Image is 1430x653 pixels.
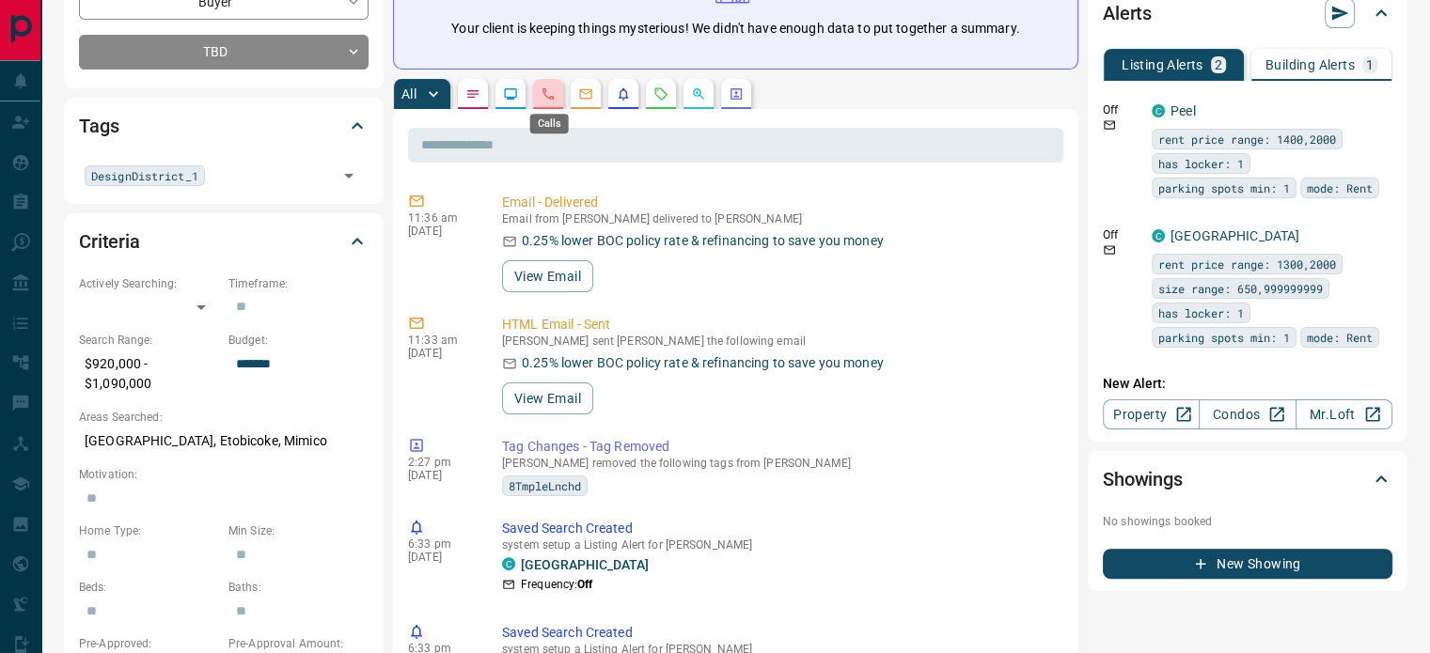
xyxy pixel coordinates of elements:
p: Budget: [228,332,369,349]
p: 1 [1366,58,1374,71]
p: New Alert: [1103,374,1392,394]
span: DesignDistrict_1 [91,166,198,185]
button: View Email [502,382,593,414]
div: Tags [79,103,369,148]
p: $920,000 - $1,090,000 [79,349,219,399]
p: Email from [PERSON_NAME] delivered to [PERSON_NAME] [502,212,1056,225]
svg: Opportunities [691,86,706,101]
p: Pre-Approved: [79,635,219,652]
svg: Requests [653,86,668,101]
p: system setup a Listing Alert for [PERSON_NAME] [502,538,1056,552]
strong: Off [577,578,592,591]
span: has locker: 1 [1158,303,1244,322]
p: Min Size: [228,522,369,539]
span: rent price range: 1300,2000 [1158,255,1336,273]
p: Frequency: [521,576,592,593]
span: 8TmpleLnchd [509,476,581,495]
p: Motivation: [79,466,369,483]
h2: Criteria [79,226,140,257]
p: 11:36 am [408,211,474,225]
p: Timeframe: [228,275,369,292]
p: HTML Email - Sent [502,315,1056,334]
p: [PERSON_NAME] sent [PERSON_NAME] the following email [502,334,1056,348]
p: 11:33 am [408,334,474,347]
span: size range: 650,999999999 [1158,279,1323,298]
a: Peel [1171,103,1196,118]
p: Actively Searching: [79,275,219,292]
a: Mr.Loft [1296,399,1392,429]
svg: Notes [465,86,480,101]
p: Tag Changes - Tag Removed [502,437,1056,457]
p: Home Type: [79,522,219,539]
p: 2 [1215,58,1222,71]
p: Pre-Approval Amount: [228,635,369,652]
a: Property [1103,399,1200,429]
p: [DATE] [408,469,474,482]
svg: Email [1103,118,1116,132]
span: mode: Rent [1307,328,1373,347]
div: TBD [79,35,369,70]
svg: Emails [578,86,593,101]
button: Open [336,163,362,189]
div: Criteria [79,219,369,264]
p: Your client is keeping things mysterious! We didn't have enough data to put together a summary. [451,19,1019,39]
div: Showings [1103,457,1392,502]
div: condos.ca [502,557,515,570]
a: [GEOGRAPHIC_DATA] [521,557,649,572]
p: 0.25% lower BOC policy rate & refinancing to save you money [522,353,884,373]
p: [DATE] [408,551,474,564]
p: [DATE] [408,225,474,238]
p: Off [1103,226,1140,243]
span: parking spots min: 1 [1158,328,1290,347]
a: Condos [1199,399,1296,429]
svg: Agent Actions [729,86,744,101]
p: No showings booked [1103,513,1392,530]
p: Saved Search Created [502,623,1056,643]
span: parking spots min: 1 [1158,179,1290,197]
button: View Email [502,260,593,292]
button: New Showing [1103,549,1392,579]
svg: Listing Alerts [616,86,631,101]
span: mode: Rent [1307,179,1373,197]
span: rent price range: 1400,2000 [1158,130,1336,148]
h2: Tags [79,111,118,141]
p: Baths: [228,579,369,596]
div: condos.ca [1152,104,1165,117]
svg: Email [1103,243,1116,257]
p: Search Range: [79,332,219,349]
div: condos.ca [1152,229,1165,242]
p: 6:33 pm [408,537,474,551]
p: Building Alerts [1265,58,1355,71]
p: 0.25% lower BOC policy rate & refinancing to save you money [522,231,884,251]
p: [GEOGRAPHIC_DATA], Etobicoke, Mimico [79,426,369,457]
p: Beds: [79,579,219,596]
svg: Calls [541,86,556,101]
p: [PERSON_NAME] removed the following tags from [PERSON_NAME] [502,457,1056,470]
p: All [401,87,416,101]
div: Calls [530,114,569,133]
h2: Showings [1103,464,1183,494]
a: [GEOGRAPHIC_DATA] [1171,228,1299,243]
p: Off [1103,101,1140,118]
p: [DATE] [408,347,474,360]
p: 2:27 pm [408,456,474,469]
p: Email - Delivered [502,193,1056,212]
p: Listing Alerts [1122,58,1203,71]
span: has locker: 1 [1158,154,1244,173]
svg: Lead Browsing Activity [503,86,518,101]
p: Areas Searched: [79,409,369,426]
p: Saved Search Created [502,519,1056,538]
